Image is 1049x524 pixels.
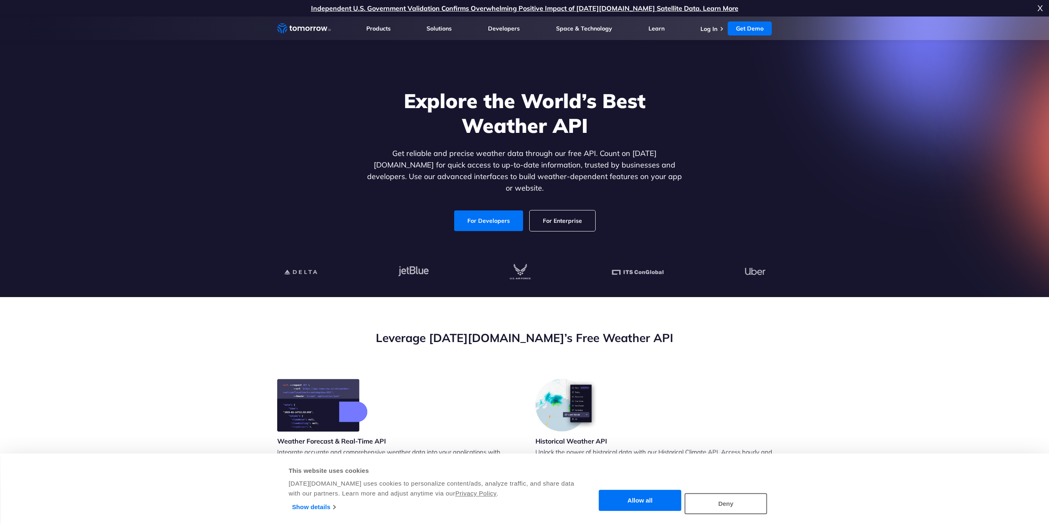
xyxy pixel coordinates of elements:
a: Get Demo [728,21,772,35]
p: Get reliable and precise weather data through our free API. Count on [DATE][DOMAIN_NAME] for quic... [365,148,684,194]
div: This website uses cookies [289,466,575,476]
button: Deny [685,493,767,514]
a: Solutions [427,25,452,32]
a: Privacy Policy [455,490,497,497]
a: For Developers [454,210,523,231]
a: Learn [648,25,665,32]
p: Unlock the power of historical data with our Historical Climate API. Access hourly and daily weat... [535,447,772,495]
a: Products [366,25,391,32]
h2: Leverage [DATE][DOMAIN_NAME]’s Free Weather API [277,330,772,346]
a: Independent U.S. Government Validation Confirms Overwhelming Positive Impact of [DATE][DOMAIN_NAM... [311,4,738,12]
a: Home link [277,22,331,35]
h3: Historical Weather API [535,437,607,446]
div: [DATE][DOMAIN_NAME] uses cookies to personalize content/ads, analyze traffic, and share data with... [289,479,575,498]
button: Allow all [599,490,681,511]
h1: Explore the World’s Best Weather API [365,88,684,138]
p: Integrate accurate and comprehensive weather data into your applications with [DATE][DOMAIN_NAME]... [277,447,514,504]
a: Space & Technology [556,25,612,32]
a: Developers [488,25,520,32]
a: Show details [292,501,335,513]
a: Log In [700,25,717,33]
h3: Weather Forecast & Real-Time API [277,437,386,446]
a: For Enterprise [530,210,595,231]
